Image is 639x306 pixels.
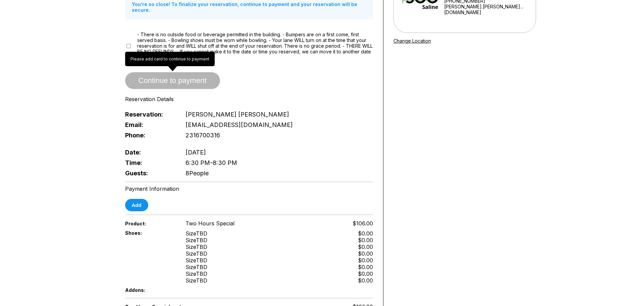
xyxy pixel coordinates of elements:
[358,237,373,244] div: $0.00
[185,257,207,264] div: Size TBD
[185,230,207,237] div: Size TBD
[125,52,215,66] div: Please add card to continue to payment
[393,38,431,44] a: Change Location
[125,132,175,139] span: Phone:
[125,121,175,128] span: Email:
[185,132,220,139] span: 2316700316
[125,199,148,211] button: Add
[185,159,237,166] span: 6:30 PM - 8:30 PM
[444,4,527,15] a: [PERSON_NAME].[PERSON_NAME]...[DOMAIN_NAME]
[353,220,373,227] span: $106.00
[358,250,373,257] div: $0.00
[185,277,207,284] div: Size TBD
[185,244,207,250] div: Size TBD
[185,237,207,244] div: Size TBD
[358,244,373,250] div: $0.00
[185,264,207,270] div: Size TBD
[185,250,207,257] div: Size TBD
[125,230,175,236] span: Shoes:
[125,287,175,293] span: Addons:
[125,149,175,156] span: Date:
[185,170,209,177] span: 8 People
[358,277,373,284] div: $0.00
[185,270,207,277] div: Size TBD
[125,111,175,118] span: Reservation:
[358,230,373,237] div: $0.00
[185,220,234,227] span: Two Hours Special
[125,185,373,192] div: Payment Information
[358,257,373,264] div: $0.00
[185,149,206,156] span: [DATE]
[185,111,289,118] span: [PERSON_NAME] [PERSON_NAME]
[125,170,175,177] span: Guests:
[125,159,175,166] span: Time:
[358,270,373,277] div: $0.00
[137,32,373,60] span: - There is no outside food or beverage permitted in the building. - Bumpers are on a first come, ...
[125,221,175,226] span: Product:
[185,121,293,128] span: [EMAIL_ADDRESS][DOMAIN_NAME]
[358,264,373,270] div: $0.00
[125,96,373,102] div: Reservation Details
